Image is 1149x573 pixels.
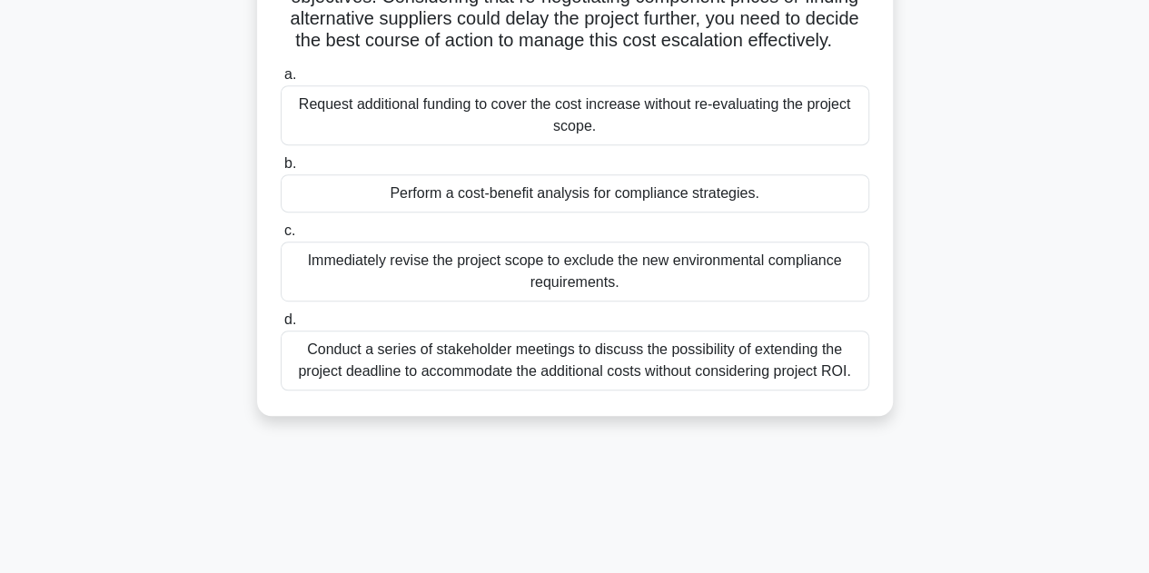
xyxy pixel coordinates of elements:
div: Request additional funding to cover the cost increase without re-evaluating the project scope. [281,85,869,145]
span: c. [284,222,295,238]
div: Immediately revise the project scope to exclude the new environmental compliance requirements. [281,242,869,301]
div: Perform a cost-benefit analysis for compliance strategies. [281,174,869,212]
span: a. [284,66,296,82]
div: Conduct a series of stakeholder meetings to discuss the possibility of extending the project dead... [281,331,869,390]
span: d. [284,311,296,327]
span: b. [284,155,296,171]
